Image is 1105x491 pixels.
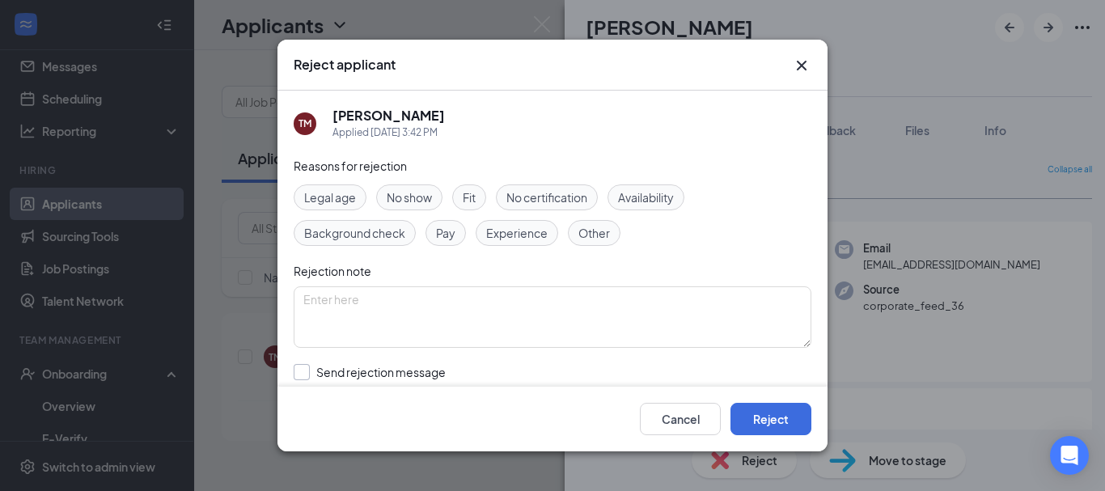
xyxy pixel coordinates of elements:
button: Cancel [640,403,721,435]
span: Pay [436,224,455,242]
button: Close [792,56,811,75]
span: Experience [486,224,548,242]
span: Availability [618,188,674,206]
span: Other [578,224,610,242]
span: Rejection note [294,264,371,278]
div: TM [298,116,311,130]
h3: Reject applicant [294,56,396,74]
span: Fit [463,188,476,206]
span: No certification [506,188,587,206]
span: Background check [304,224,405,242]
div: Open Intercom Messenger [1050,436,1089,475]
span: Legal age [304,188,356,206]
span: Reasons for rejection [294,159,407,173]
button: Reject [730,403,811,435]
div: Applied [DATE] 3:42 PM [332,125,445,141]
span: No show [387,188,432,206]
svg: Cross [792,56,811,75]
h5: [PERSON_NAME] [332,107,445,125]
